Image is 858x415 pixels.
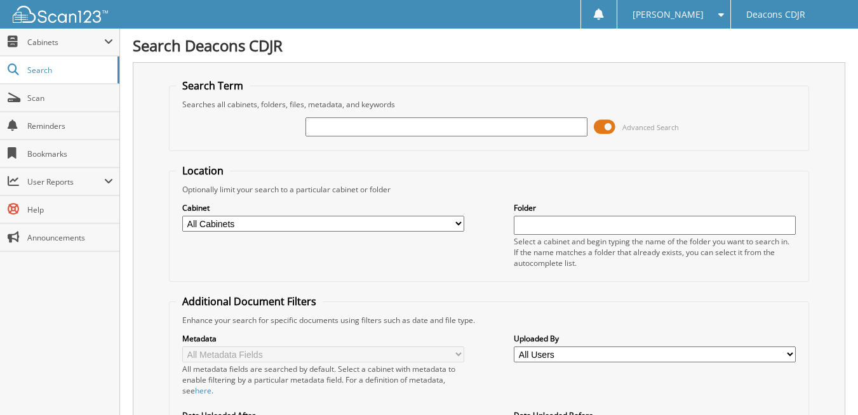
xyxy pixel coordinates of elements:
[794,354,858,415] iframe: Chat Widget
[27,148,113,159] span: Bookmarks
[27,65,111,76] span: Search
[176,99,802,110] div: Searches all cabinets, folders, files, metadata, and keywords
[27,232,113,243] span: Announcements
[514,333,796,344] label: Uploaded By
[27,37,104,48] span: Cabinets
[27,204,113,215] span: Help
[514,202,796,213] label: Folder
[27,93,113,103] span: Scan
[176,79,250,93] legend: Search Term
[182,333,464,344] label: Metadata
[176,164,230,178] legend: Location
[622,122,679,132] span: Advanced Search
[133,35,845,56] h1: Search Deacons CDJR
[13,6,108,23] img: scan123-logo-white.svg
[176,294,323,308] legend: Additional Document Filters
[27,121,113,131] span: Reminders
[195,385,211,396] a: here
[176,315,802,326] div: Enhance your search for specific documents using filters such as date and file type.
[633,11,704,18] span: [PERSON_NAME]
[746,11,805,18] span: Deacons CDJR
[176,184,802,195] div: Optionally limit your search to a particular cabinet or folder
[182,364,464,396] div: All metadata fields are searched by default. Select a cabinet with metadata to enable filtering b...
[514,236,796,268] div: Select a cabinet and begin typing the name of the folder you want to search in. If the name match...
[27,176,104,187] span: User Reports
[182,202,464,213] label: Cabinet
